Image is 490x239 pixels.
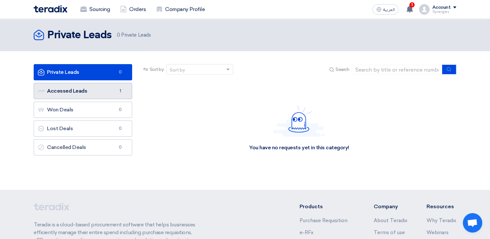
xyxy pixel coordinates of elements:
a: Private Leads0 [34,64,132,80]
img: profile_test.png [419,4,429,15]
span: Sort by [150,66,164,73]
div: Account [432,5,450,10]
span: 1 [409,2,415,7]
h2: Private Leads [47,29,112,42]
a: Why Teradix [427,218,456,223]
a: Webinars [427,230,449,235]
a: Terms of use [373,230,405,235]
span: 0 [117,32,120,38]
span: العربية [383,7,394,12]
a: Open chat [463,213,482,233]
a: e-RFx [300,230,313,235]
a: Sourcing [75,2,115,17]
a: Accessed Leads1 [34,83,132,99]
div: Sort by [170,67,185,74]
span: 0 [116,107,124,113]
img: Teradix logo [34,5,67,13]
li: Company [373,203,407,211]
span: 1 [116,88,124,94]
a: About Teradix [373,218,407,223]
img: Hello [273,105,325,137]
li: Resources [427,203,456,211]
a: Purchase Requisition [300,218,348,223]
a: Company Profile [151,2,210,17]
span: 0 [116,144,124,151]
input: Search by title or reference number [352,65,442,74]
li: Products [300,203,354,211]
span: 0 [116,125,124,132]
span: Search [336,66,349,73]
a: Cancelled Deals0 [34,139,132,155]
span: 0 [116,69,124,75]
div: You have no requests yet in this category! [249,144,349,151]
div: Synergies [432,10,456,14]
a: Lost Deals0 [34,120,132,137]
span: Private Leads [117,31,151,39]
a: Won Deals0 [34,102,132,118]
a: Orders [115,2,151,17]
button: العربية [372,4,398,15]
